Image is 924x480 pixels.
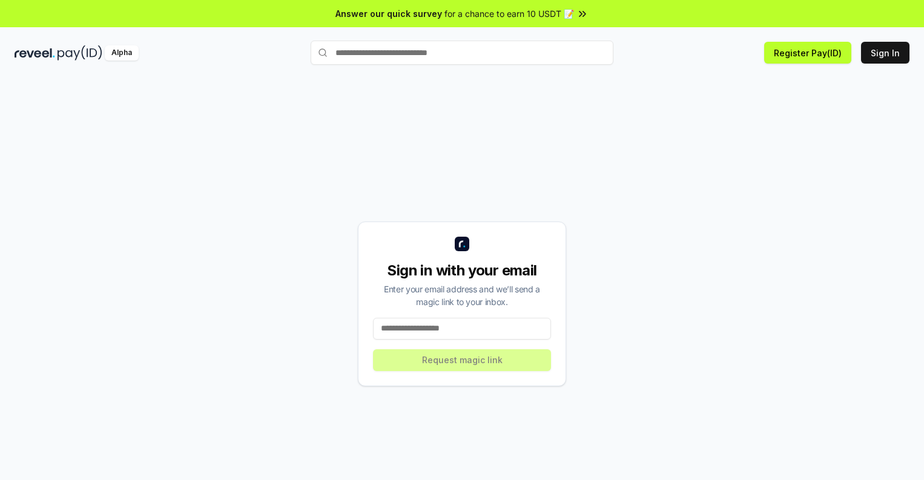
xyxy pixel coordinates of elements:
button: Sign In [861,42,909,64]
span: for a chance to earn 10 USDT 📝 [444,7,574,20]
div: Alpha [105,45,139,61]
img: logo_small [455,237,469,251]
button: Register Pay(ID) [764,42,851,64]
img: pay_id [58,45,102,61]
div: Enter your email address and we’ll send a magic link to your inbox. [373,283,551,308]
div: Sign in with your email [373,261,551,280]
span: Answer our quick survey [335,7,442,20]
img: reveel_dark [15,45,55,61]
